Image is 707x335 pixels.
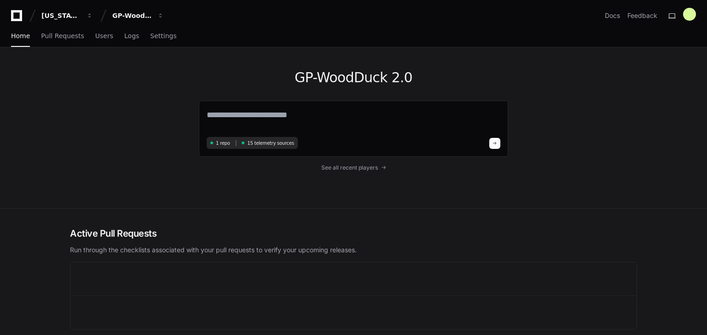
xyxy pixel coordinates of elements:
a: Logs [124,26,139,47]
span: Logs [124,33,139,39]
span: Users [95,33,113,39]
span: See all recent players [321,164,378,171]
span: 15 telemetry sources [247,140,294,147]
h2: Active Pull Requests [70,227,637,240]
a: Pull Requests [41,26,84,47]
h1: GP-WoodDuck 2.0 [199,69,508,86]
a: Docs [605,11,620,20]
a: Home [11,26,30,47]
a: See all recent players [199,164,508,171]
span: Pull Requests [41,33,84,39]
p: Run through the checklists associated with your pull requests to verify your upcoming releases. [70,245,637,255]
div: GP-WoodDuck 2.0 [112,11,152,20]
span: 1 repo [216,140,230,147]
a: Users [95,26,113,47]
a: Settings [150,26,176,47]
div: [US_STATE] Pacific [41,11,81,20]
span: Home [11,33,30,39]
span: Settings [150,33,176,39]
button: Feedback [627,11,657,20]
button: GP-WoodDuck 2.0 [109,7,168,24]
button: [US_STATE] Pacific [38,7,97,24]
